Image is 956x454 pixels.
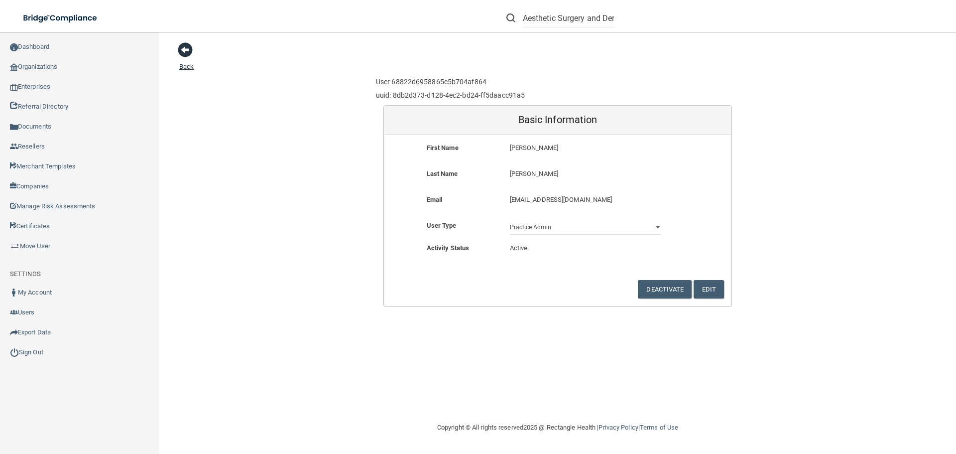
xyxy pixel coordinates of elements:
img: briefcase.64adab9b.png [10,241,20,251]
b: Last Name [427,170,458,177]
b: User Type [427,222,457,229]
img: ic_dashboard_dark.d01f4a41.png [10,43,18,51]
div: Copyright © All rights reserved 2025 @ Rectangle Health | | [376,412,739,444]
img: enterprise.0d942306.png [10,84,18,91]
input: Search [523,9,614,27]
img: ic_reseller.de258add.png [10,143,18,151]
img: bridge_compliance_login_screen.278c3ca4.svg [15,8,107,28]
h6: uuid: 8db2d373-d128-4ec2-bd24-ff5daacc91a5 [376,92,525,99]
h6: User 68822d6958865c5b704af864 [376,78,525,86]
b: First Name [427,144,459,151]
b: Activity Status [427,244,470,252]
img: ic-search.3b580494.png [506,13,515,22]
img: ic_power_dark.7ecde6b1.png [10,348,19,357]
img: icon-export.b9366987.png [10,328,18,336]
b: Email [427,196,443,203]
a: Back [179,51,194,70]
img: icon-documents.8dae5593.png [10,123,18,131]
img: organization-icon.f8decf85.png [10,63,18,71]
iframe: Drift Widget Chat Controller [784,383,944,423]
a: Terms of Use [640,424,678,431]
div: Basic Information [384,106,731,135]
label: SETTINGS [10,268,41,280]
button: Deactivate [638,280,692,299]
a: Privacy Policy [598,424,638,431]
p: [PERSON_NAME] [510,142,661,154]
p: Active [510,242,661,254]
p: [PERSON_NAME] [510,168,661,180]
p: [EMAIL_ADDRESS][DOMAIN_NAME] [510,194,661,206]
button: Edit [694,280,724,299]
img: ic_user_dark.df1a06c3.png [10,289,18,297]
img: icon-users.e205127d.png [10,308,18,316]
